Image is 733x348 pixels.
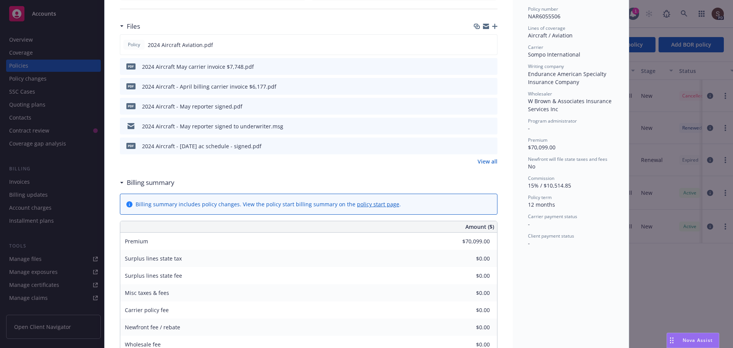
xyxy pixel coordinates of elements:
a: View all [478,157,497,165]
div: 2024 Aircraft - April billing carrier invoice $6,177.pdf [142,83,276,91]
div: 2024 Aircraft May carrier invoice $7,748.pdf [142,63,254,71]
span: - [528,125,530,132]
button: preview file [488,63,494,71]
span: Wholesaler [528,91,552,97]
button: download file [475,142,481,150]
input: 0.00 [445,253,494,264]
span: Program administrator [528,118,577,124]
span: - [528,220,530,228]
div: 2024 Aircraft - [DATE] ac schedule - signed.pdf [142,142,262,150]
span: Writing company [528,63,564,70]
span: Premium [125,238,148,245]
span: Premium [528,137,547,143]
button: download file [475,63,481,71]
span: Client payment status [528,233,574,239]
span: pdf [126,83,136,89]
span: Amount ($) [465,223,494,231]
span: Misc taxes & fees [125,289,169,296]
span: Surplus lines state fee [125,272,182,279]
span: Newfront fee / rebate [125,324,180,331]
div: 2024 Aircraft - May reporter signed to underwriter.msg [142,122,283,130]
span: No [528,163,535,170]
span: NAR6055506 [528,13,560,20]
h3: Billing summary [127,178,174,188]
span: Wholesale fee [125,341,161,348]
span: pdf [126,63,136,69]
a: policy start page [357,201,399,208]
span: Nova Assist [683,337,713,343]
span: Carrier payment status [528,213,577,220]
span: W Brown & Associates Insurance Services Inc [528,97,613,113]
input: 0.00 [445,322,494,333]
span: $70,099.00 [528,144,555,151]
button: download file [475,41,481,49]
button: download file [475,122,481,130]
span: 12 months [528,201,555,208]
span: Carrier [528,44,543,50]
input: 0.00 [445,287,494,299]
button: preview file [487,41,494,49]
input: 0.00 [445,236,494,247]
span: Carrier policy fee [125,306,169,314]
span: Policy [126,41,142,48]
input: 0.00 [445,270,494,282]
span: Sompo International [528,51,580,58]
div: Billing summary includes policy changes. View the policy start billing summary on the . [136,200,401,208]
button: preview file [488,83,494,91]
div: Billing summary [120,178,174,188]
div: 2024 Aircraft - May reporter signed.pdf [142,102,242,110]
button: Nova Assist [667,333,719,348]
span: pdf [126,143,136,149]
span: - [528,240,530,247]
span: 15% / $10,514.85 [528,182,571,189]
span: 2024 Aircraft Aviation.pdf [148,41,213,49]
span: pdf [126,103,136,109]
span: Policy number [528,6,558,12]
button: preview file [488,102,494,110]
div: Drag to move [667,333,676,348]
span: Endurance American Specialty Insurance Company [528,70,608,86]
span: Surplus lines state tax [125,255,182,262]
input: 0.00 [445,304,494,316]
button: preview file [488,142,494,150]
button: download file [475,83,481,91]
span: Policy term [528,194,552,201]
button: preview file [488,122,494,130]
span: Lines of coverage [528,25,565,31]
button: download file [475,102,481,110]
span: Newfront will file state taxes and fees [528,156,607,162]
span: Aircraft / Aviation [528,32,573,39]
span: Commission [528,175,554,181]
h3: Files [127,21,140,31]
div: Files [120,21,140,31]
